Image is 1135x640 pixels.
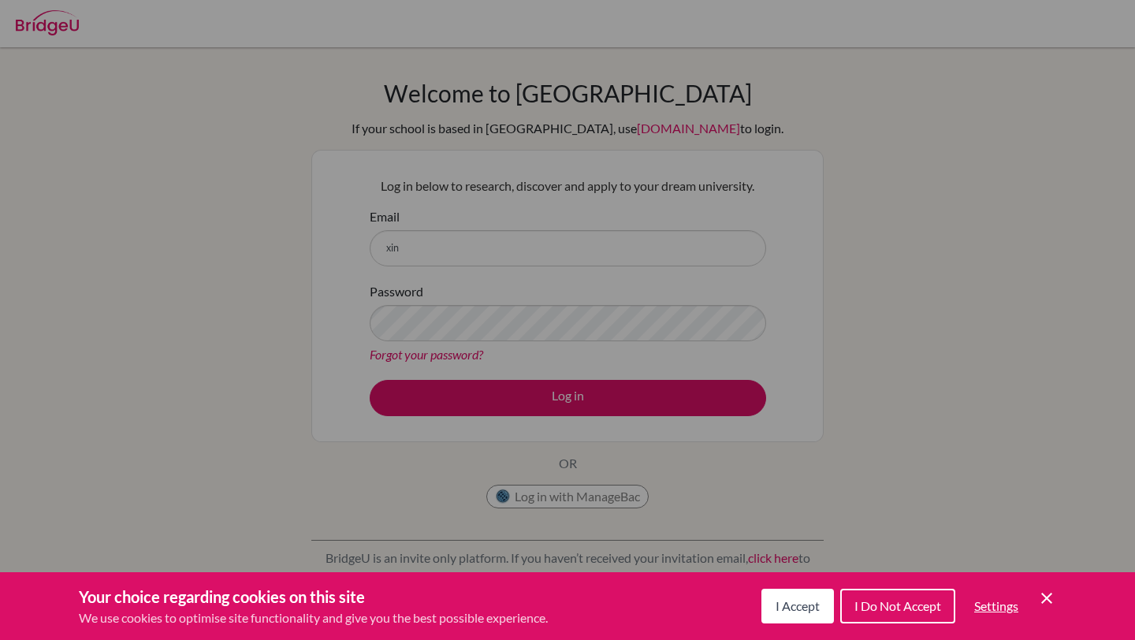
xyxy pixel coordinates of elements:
span: I Do Not Accept [854,598,941,613]
p: We use cookies to optimise site functionality and give you the best possible experience. [79,608,548,627]
span: Settings [974,598,1018,613]
button: I Accept [761,589,834,623]
button: Save and close [1037,589,1056,608]
button: I Do Not Accept [840,589,955,623]
h3: Your choice regarding cookies on this site [79,585,548,608]
span: I Accept [776,598,820,613]
button: Settings [962,590,1031,622]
